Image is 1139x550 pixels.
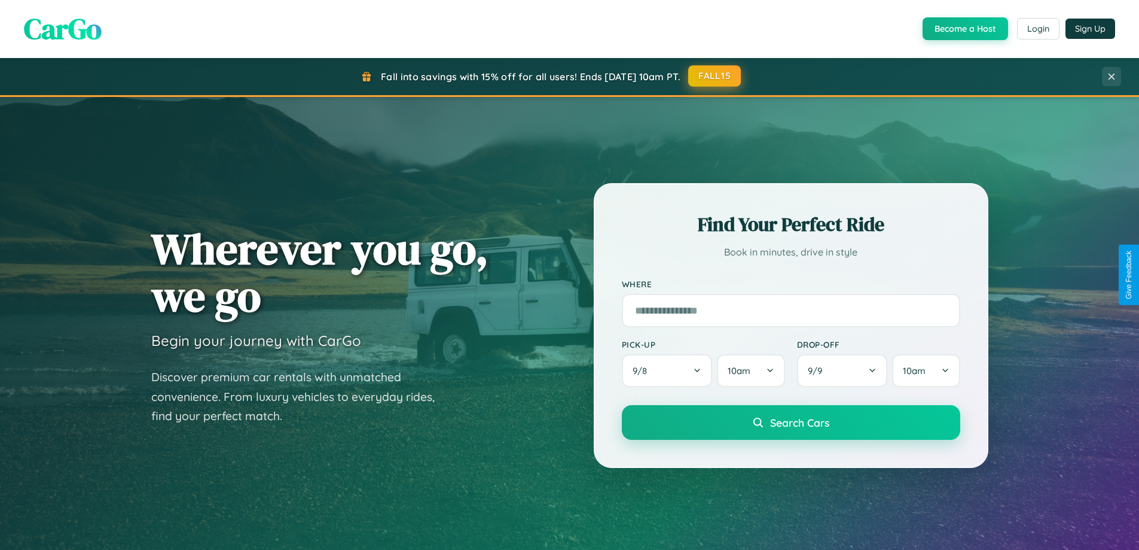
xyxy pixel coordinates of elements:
[808,365,828,376] span: 9 / 9
[770,416,829,429] span: Search Cars
[633,365,653,376] span: 9 / 8
[151,332,361,350] h3: Begin your journey with CarGo
[717,354,784,387] button: 10am
[1065,19,1115,39] button: Sign Up
[903,365,926,376] span: 10am
[1125,251,1133,299] div: Give Feedback
[381,71,680,83] span: Fall into savings with 15% off for all users! Ends [DATE] 10am PT.
[151,225,488,320] h1: Wherever you go, we go
[797,339,960,350] label: Drop-off
[1017,18,1059,39] button: Login
[24,9,102,48] span: CarGo
[622,279,960,289] label: Where
[151,367,450,426] p: Discover premium car rentals with unmatched convenience. From luxury vehicles to everyday rides, ...
[622,405,960,440] button: Search Cars
[892,354,960,387] button: 10am
[622,339,785,350] label: Pick-up
[622,211,960,238] h2: Find Your Perfect Ride
[622,244,960,261] p: Book in minutes, drive in style
[688,65,741,87] button: FALL15
[728,365,750,376] span: 10am
[797,354,888,387] button: 9/9
[622,354,713,387] button: 9/8
[923,17,1008,40] button: Become a Host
